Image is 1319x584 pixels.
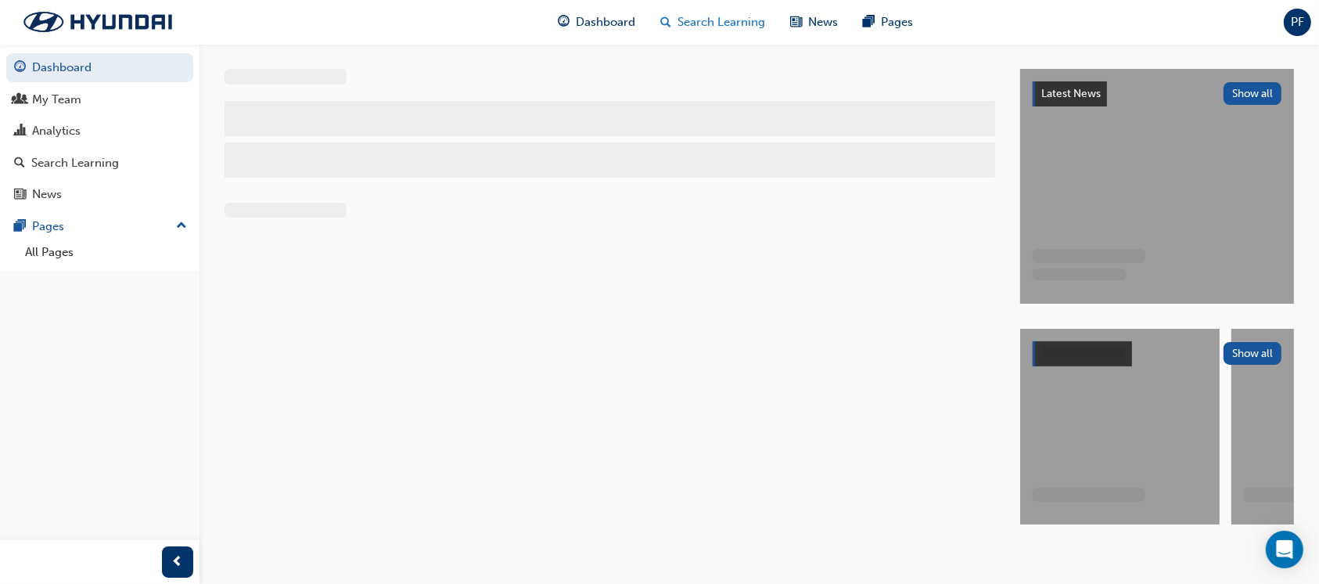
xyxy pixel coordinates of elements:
button: Pages [6,212,193,241]
span: chart-icon [14,124,26,139]
span: news-icon [14,188,26,202]
a: pages-iconPages [851,6,926,38]
span: Search Learning [678,13,766,31]
a: Dashboard [6,53,193,82]
a: Search Learning [6,149,193,178]
span: guage-icon [14,61,26,75]
span: guage-icon [559,13,570,32]
span: PF [1291,13,1304,31]
button: Show all [1224,82,1282,105]
span: News [809,13,839,31]
span: Latest News [1041,87,1101,100]
div: My Team [32,91,81,109]
a: Show all [1033,341,1281,366]
span: pages-icon [864,13,875,32]
img: Trak [8,5,188,38]
span: news-icon [791,13,803,32]
div: Search Learning [31,154,119,172]
span: prev-icon [172,553,184,572]
a: guage-iconDashboard [546,6,649,38]
a: All Pages [19,240,193,265]
button: PF [1284,9,1311,36]
span: search-icon [14,157,25,171]
span: Pages [882,13,914,31]
span: search-icon [661,13,672,32]
a: My Team [6,85,193,114]
a: News [6,180,193,209]
div: News [32,186,62,204]
span: up-icon [176,216,187,236]
button: DashboardMy TeamAnalyticsSearch LearningNews [6,50,193,212]
div: Analytics [32,122,81,140]
div: Pages [32,218,64,236]
a: Analytics [6,117,193,146]
div: Open Intercom Messenger [1266,531,1303,568]
a: Latest NewsShow all [1033,81,1281,106]
a: news-iconNews [778,6,851,38]
button: Show all [1224,342,1282,365]
span: Dashboard [577,13,636,31]
span: pages-icon [14,220,26,234]
a: search-iconSearch Learning [649,6,778,38]
span: people-icon [14,93,26,107]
